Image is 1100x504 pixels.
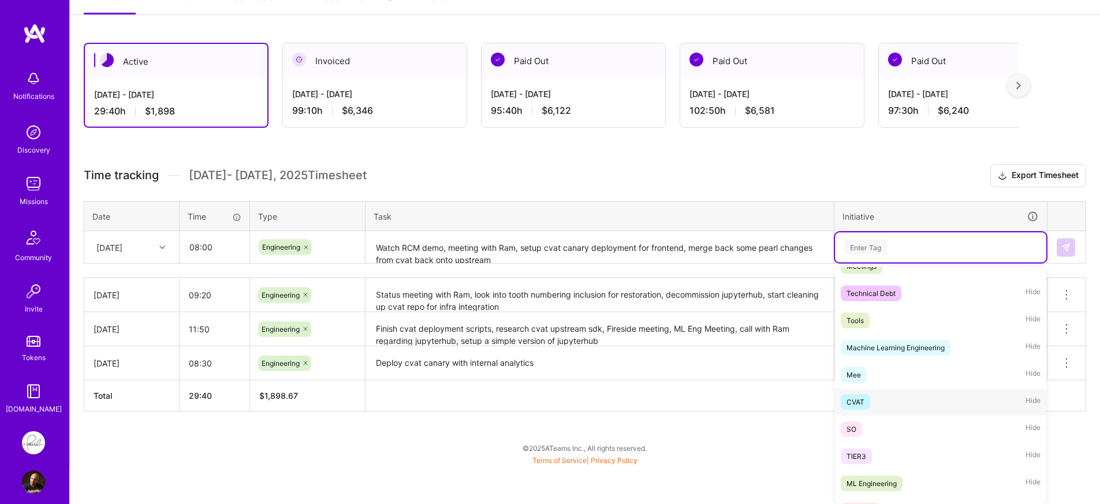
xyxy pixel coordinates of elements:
img: Invoiced [292,53,306,66]
span: $6,346 [342,105,373,117]
div: 99:10 h [292,105,457,117]
textarea: Finish cvat deployment scripts, research cvat upstream sdk, Fireside meeting, ML Eng Meeting, cal... [367,313,833,345]
div: Discovery [17,144,50,156]
img: Invite [22,280,45,303]
div: 97:30 h [888,105,1053,117]
img: User Avatar [22,470,45,494]
img: right [1016,81,1021,90]
div: 95:40 h [491,105,656,117]
div: SO [847,423,856,435]
div: [DATE] - [DATE] [888,88,1053,100]
a: User Avatar [19,470,48,494]
div: TIER3 [847,450,866,462]
div: [DATE] - [DATE] [94,88,258,101]
span: Engineering [262,291,300,299]
img: Paid Out [888,53,902,66]
div: Paid Out [482,43,665,79]
span: Hide [1026,449,1041,464]
img: Paid Out [689,53,703,66]
input: HH:MM [180,280,249,310]
img: Active [100,53,114,67]
textarea: Deploy cvat canary with internal analytics [367,347,833,379]
span: Engineering [262,359,300,368]
input: HH:MM [180,314,249,344]
input: HH:MM [180,348,249,379]
div: [DATE] [94,323,170,335]
span: $6,581 [745,105,775,117]
a: Pearl: ML Engineering Team [19,431,48,454]
div: Community [15,251,52,264]
div: Machine Learning Engineering [847,342,945,354]
div: Active [85,44,267,79]
div: 102:50 h [689,105,855,117]
span: $6,122 [542,105,571,117]
div: Invite [25,303,43,315]
span: Hide [1026,421,1041,437]
div: Paid Out [879,43,1062,79]
div: [DATE] [96,241,122,253]
th: Total [84,380,180,412]
span: Hide [1026,394,1041,410]
span: Hide [1026,367,1041,383]
img: discovery [22,121,45,144]
div: Tools [847,314,864,327]
div: Enter Tag [844,238,887,256]
div: ML Engineering [847,477,897,490]
input: HH:MM [180,232,249,262]
textarea: Status meeting with Ram, look into tooth numbering inclusion for restoration, decommission jupyte... [367,279,833,311]
img: tokens [27,336,40,347]
div: Notifications [13,90,54,102]
div: 29:40 h [94,105,258,117]
th: Type [250,201,366,231]
div: Paid Out [680,43,864,79]
div: [DATE] [94,357,170,369]
div: [DATE] [94,289,170,301]
i: icon Download [998,170,1007,182]
div: [DATE] - [DATE] [292,88,457,100]
span: Hide [1026,476,1041,491]
span: Hide [1026,286,1041,301]
span: Hide [1026,340,1041,355]
span: Engineering [262,243,300,251]
img: Community [20,224,47,251]
span: [DATE] - [DATE] , 2025 Timesheet [189,168,367,183]
div: Invoiced [283,43,467,79]
button: Export Timesheet [990,164,1086,187]
i: icon Chevron [159,244,165,250]
a: Privacy Policy [591,456,637,465]
img: bell [22,67,45,90]
div: Tokens [22,351,46,364]
div: [DATE] - [DATE] [491,88,656,100]
span: Hide [1026,313,1041,328]
img: teamwork [22,172,45,195]
div: [DOMAIN_NAME] [6,403,62,415]
span: $6,240 [938,105,969,117]
a: Terms of Service [532,456,587,465]
div: Initiative [842,210,1039,223]
span: Time tracking [84,168,159,183]
img: logo [23,23,46,44]
th: Task [366,201,834,231]
div: [DATE] - [DATE] [689,88,855,100]
div: © 2025 ATeams Inc., All rights reserved. [69,433,1100,462]
span: $ 1,898.67 [259,391,298,401]
div: Mee [847,369,861,381]
div: CVAT [847,396,864,408]
th: Date [84,201,180,231]
div: Missions [20,195,48,207]
img: Paid Out [491,53,505,66]
span: | [532,456,637,465]
img: Pearl: ML Engineering Team [22,431,45,454]
img: Submit [1061,243,1071,252]
img: guide book [22,380,45,403]
textarea: Watch RCM demo, meeting with Ram, setup cvat canary deployment for frontend, merge back some pear... [367,232,833,263]
div: Time [188,210,241,223]
span: $1,898 [145,105,175,117]
div: Technical Debt [847,287,896,299]
th: 29:40 [180,380,250,412]
span: Engineering [262,325,300,333]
